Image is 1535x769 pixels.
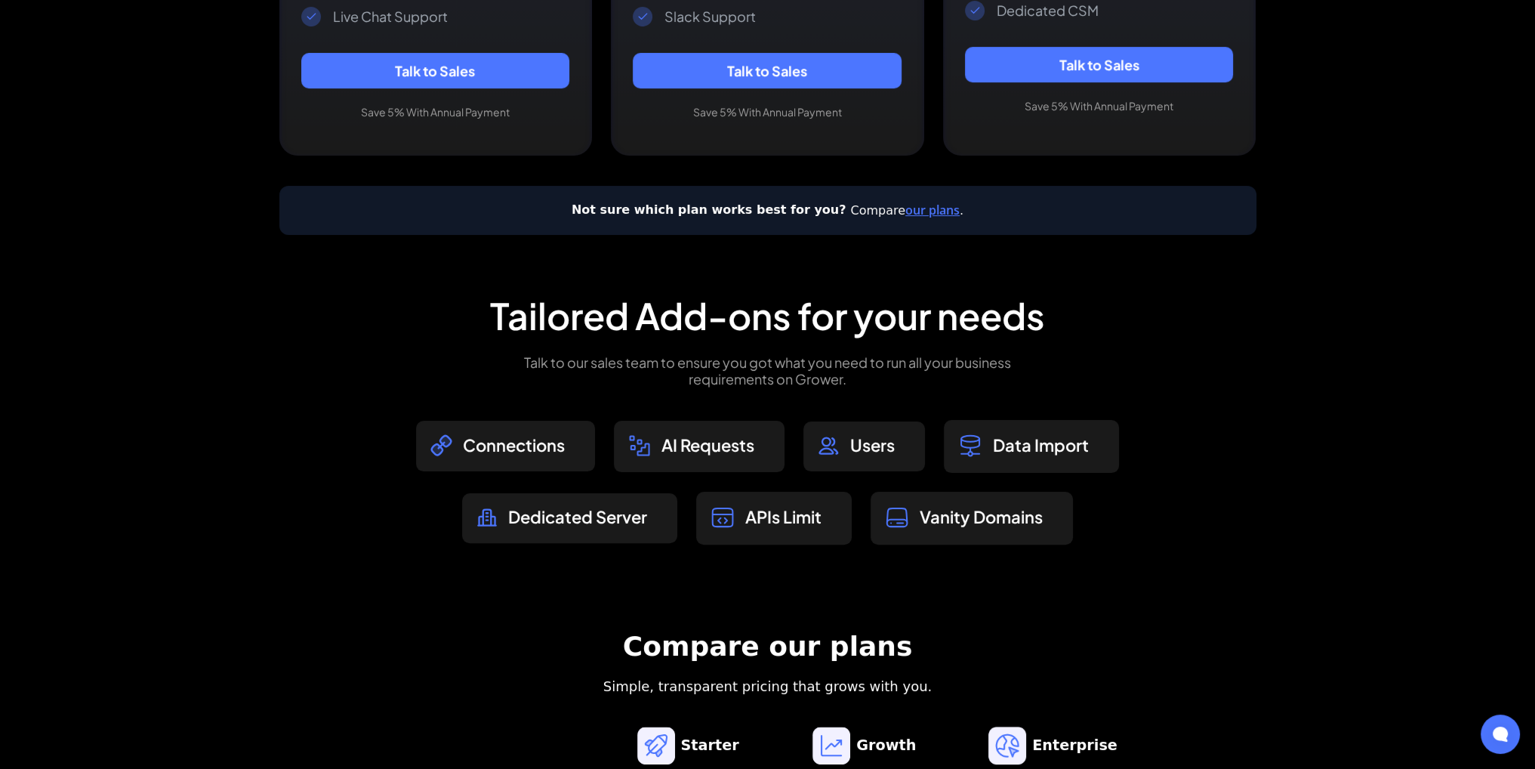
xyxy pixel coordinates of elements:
[478,676,1058,696] div: Simple, transparent pricing that grows with you.
[633,53,902,88] a: Talk to Sales
[905,202,960,218] a: our plans
[997,2,1099,20] div: Dedicated CSM
[572,201,846,220] div: Not sure which plan works best for you?
[333,8,448,26] div: Live Chat Support
[661,435,754,455] div: AI Requests
[856,735,916,757] h2: Growth
[463,435,565,455] div: Connections
[965,47,1234,82] a: Talk to Sales
[487,354,1049,388] div: Talk to our sales team to ensure you got what you need to run all your business requirements on G...
[745,507,821,527] div: APIs Limit
[993,435,1089,455] div: Data Import
[1032,735,1117,757] h2: Enterprise
[850,201,963,220] div: Compare .
[633,106,902,119] div: Save 5% With Annual Payment
[478,629,1058,665] h2: Compare our plans
[664,8,756,26] div: Slack Support
[508,507,647,527] div: Dedicated Server
[850,435,895,455] div: Users
[376,295,1160,335] h2: Tailored Add-ons for your needs
[301,53,570,88] a: Talk to Sales
[965,100,1234,113] div: Save 5% With Annual Payment
[301,106,570,119] div: Save 5% With Annual Payment
[920,507,1043,527] div: Vanity Domains
[681,735,739,757] h2: Starter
